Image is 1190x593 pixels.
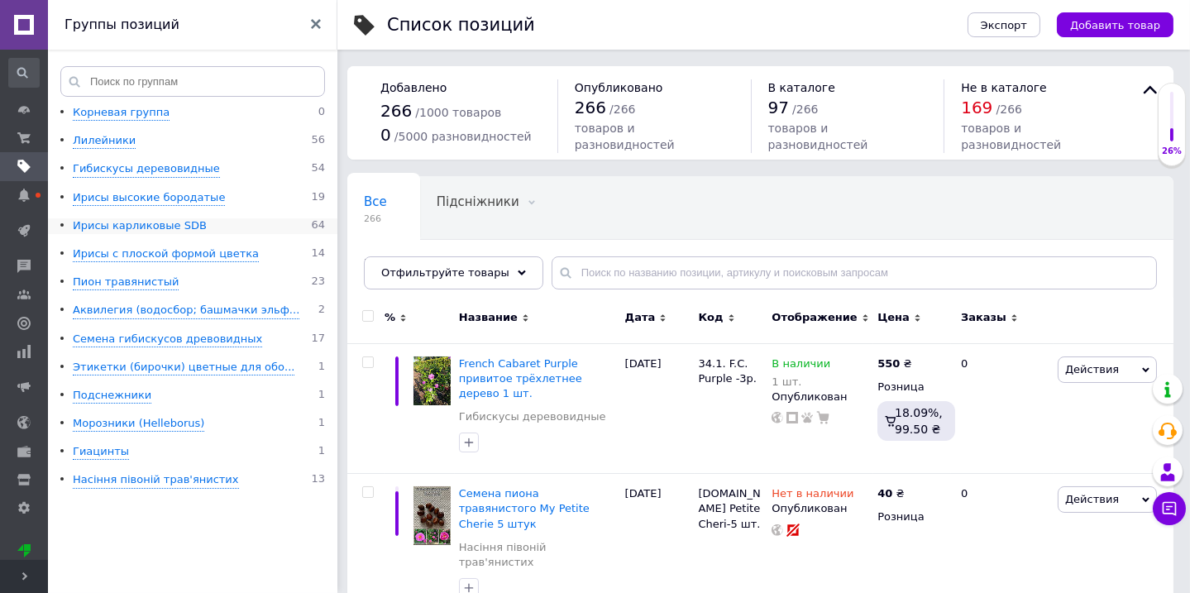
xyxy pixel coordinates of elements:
[621,343,695,474] div: [DATE]
[311,133,325,149] span: 56
[311,472,325,488] span: 13
[1153,492,1186,525] button: Чат с покупателем
[699,357,757,385] span: 34.1. F.C. Purple -3р.
[772,310,857,325] span: Отображение
[459,409,606,424] a: Гибискусы деревовидные
[951,343,1054,474] div: 0
[961,310,1006,325] span: Заказы
[1159,146,1185,157] div: 26%
[385,310,395,325] span: %
[877,310,910,325] span: Цена
[772,501,869,516] div: Опубликован
[895,406,943,436] span: 18.09%, 99.50 ₴
[772,390,869,404] div: Опубликован
[1070,19,1160,31] span: Добавить товар
[311,190,325,206] span: 19
[877,357,900,370] b: 550
[961,122,1061,151] span: товаров и разновидностей
[1065,493,1119,505] span: Действия
[60,66,325,97] input: Поиск по группам
[311,218,325,234] span: 64
[73,190,225,206] div: Ирисы высокие бородатые
[311,332,325,347] span: 17
[413,486,451,544] img: Семена пиона травянистого My Petite Cherie 5 штук
[792,103,818,116] span: / 266
[394,130,532,143] span: / 5000 разновидностей
[877,486,904,501] div: ₴
[380,125,391,145] span: 0
[311,161,325,177] span: 54
[877,380,947,395] div: Розница
[996,103,1022,116] span: / 266
[961,81,1047,94] span: Не в каталоге
[73,472,239,488] div: Насіння півоній трав'янистих
[609,103,635,116] span: / 266
[877,487,892,500] b: 40
[575,122,675,151] span: товаров и разновидностей
[961,98,992,117] span: 169
[73,303,299,318] div: Аквилегия (водосбор; башмачки эльф...
[311,246,325,262] span: 14
[73,360,294,375] div: Этикетки (бирочки) цветные для обо...
[380,101,412,121] span: 266
[459,357,582,399] a: French Cabaret Purple привитое трёхлетнее дерево 1 шт.
[413,356,451,406] img: French Cabaret Purple привитое трёхлетнее дерево 1 шт.
[318,416,325,432] span: 1
[968,12,1040,37] button: Экспорт
[73,133,136,149] div: Лилейники
[73,332,262,347] div: Семена гибискусов древовидных
[699,310,724,325] span: Код
[877,509,947,524] div: Розница
[318,360,325,375] span: 1
[768,81,835,94] span: В каталоге
[73,105,170,121] div: Корневая группа
[73,416,204,432] div: Морозники (Helleborus)
[981,19,1027,31] span: Экспорт
[364,194,387,209] span: Все
[318,303,325,318] span: 2
[768,98,789,117] span: 97
[1065,363,1119,375] span: Действия
[459,310,518,325] span: Название
[575,81,663,94] span: Опубликовано
[364,257,476,272] span: Корневая группа
[73,388,151,404] div: Подснежники
[73,161,220,177] div: Гибискусы деревовидные
[73,444,129,460] div: Гиацинты
[772,357,830,375] span: В наличии
[318,444,325,460] span: 1
[1057,12,1173,37] button: Добавить товар
[575,98,606,117] span: 266
[459,540,617,570] a: Насіння півоній трав'янистих
[364,213,387,225] span: 266
[877,356,911,371] div: ₴
[381,266,509,279] span: Отфильтруйте товары
[699,487,761,529] span: [DOMAIN_NAME] Petite Cheri-5 шт.
[387,17,535,34] div: Список позиций
[73,246,259,262] div: Ирисы с плоской формой цветка
[380,81,447,94] span: Добавлено
[459,487,590,529] a: Семена пиона травянистого My Petite Cherie 5 штук
[772,487,853,505] span: Нет в наличии
[437,194,519,209] span: Підсніжники
[318,388,325,404] span: 1
[415,106,501,119] span: / 1000 товаров
[318,105,325,121] span: 0
[625,310,656,325] span: Дата
[311,275,325,290] span: 23
[73,218,207,234] div: Ирисы карликовые SDB
[768,122,868,151] span: товаров и разновидностей
[772,375,830,388] div: 1 шт.
[552,256,1157,289] input: Поиск по названию позиции, артикулу и поисковым запросам
[73,275,179,290] div: Пион травянистый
